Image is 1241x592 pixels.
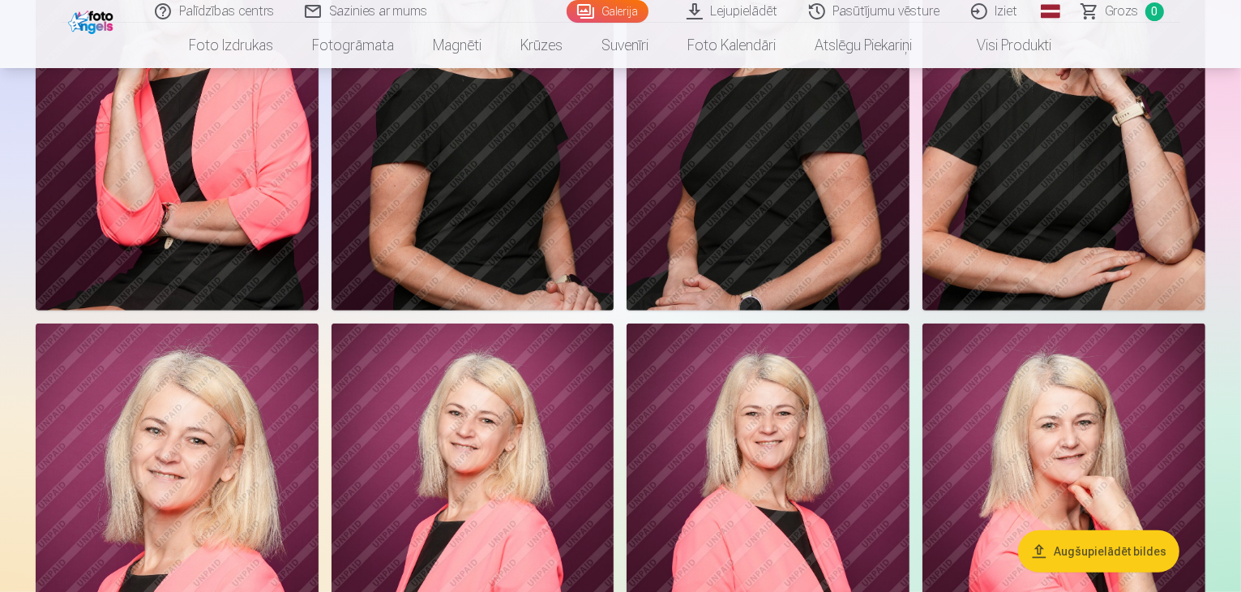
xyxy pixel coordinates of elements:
span: 0 [1145,2,1164,21]
a: Visi produkti [932,23,1072,68]
span: Grozs [1106,2,1139,21]
a: Fotogrāmata [293,23,414,68]
img: /fa1 [68,6,118,34]
a: Magnēti [414,23,502,68]
button: Augšupielādēt bildes [1018,530,1179,573]
a: Krūzes [502,23,583,68]
a: Suvenīri [583,23,669,68]
a: Foto izdrukas [170,23,293,68]
a: Atslēgu piekariņi [796,23,932,68]
a: Foto kalendāri [669,23,796,68]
